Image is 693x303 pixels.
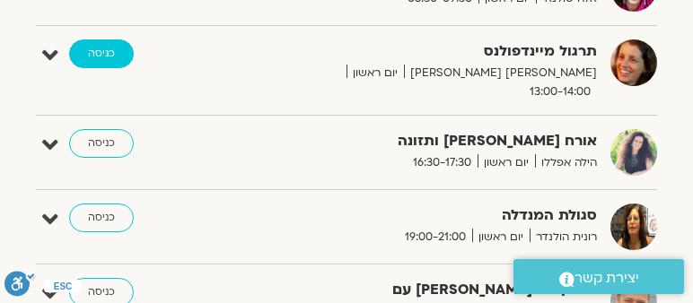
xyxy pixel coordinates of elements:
a: כניסה [69,129,134,158]
span: יום ראשון [478,153,535,172]
span: 16:30-17:30 [407,153,478,172]
a: יצירת קשר [513,259,684,294]
strong: תרגול מיינדפולנס [281,39,597,64]
span: יום ראשון [472,228,530,247]
a: כניסה [69,203,134,232]
span: יצירת קשר [575,266,639,290]
a: כניסה [69,39,134,68]
span: 13:00-14:00 [523,82,597,101]
span: [PERSON_NAME] [PERSON_NAME] [404,64,597,82]
strong: סגולת המנדלה [281,203,597,228]
span: 19:00-21:00 [399,228,472,247]
span: הילה אפללו [535,153,597,172]
span: יום ראשון [346,64,404,82]
span: רונית הולנדר [530,228,597,247]
strong: אורח [PERSON_NAME] ותזונה [281,129,597,153]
